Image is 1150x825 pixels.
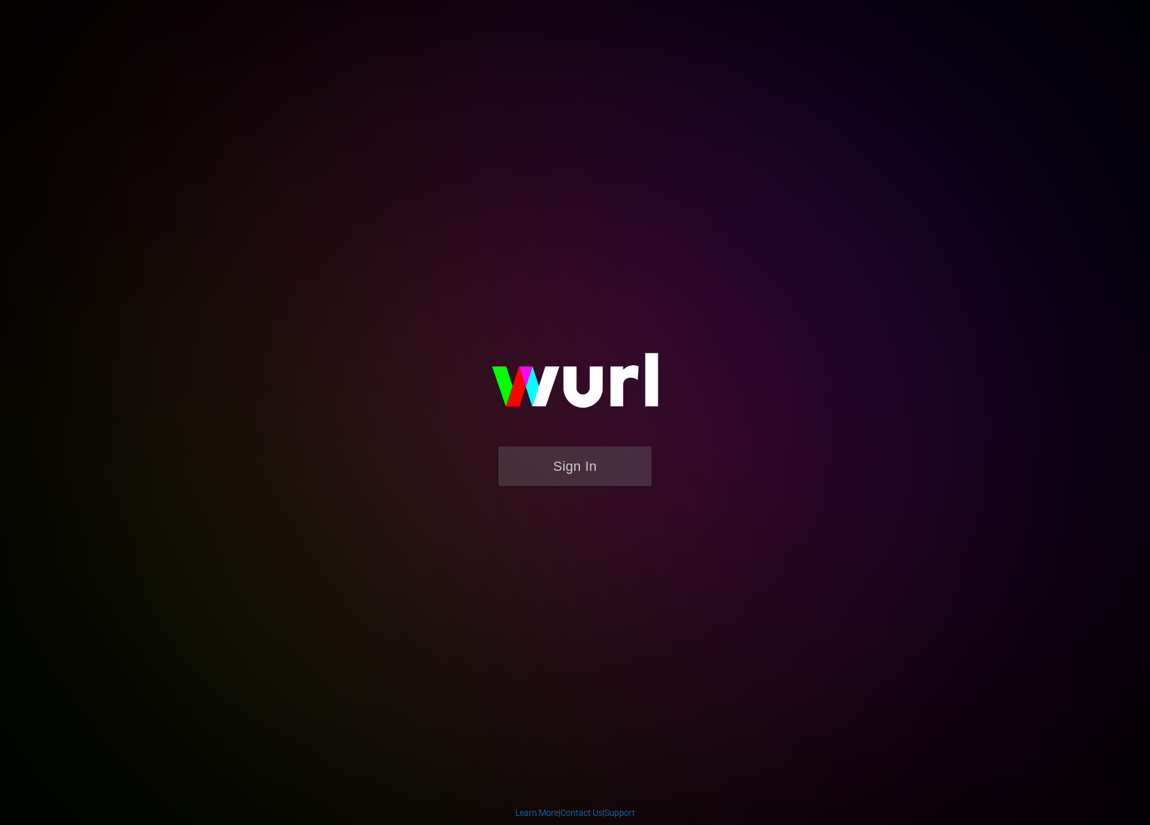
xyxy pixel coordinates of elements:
div: | | [515,807,635,819]
button: Sign In [498,446,652,486]
a: Learn More [515,808,558,818]
a: Support [604,808,635,818]
img: wurl-logo-on-black-223613ac3d8ba8fe6dc639794a292ebdb59501304c7dfd60c99c58986ef67473.svg [452,327,698,446]
a: Contact Us [560,808,603,818]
